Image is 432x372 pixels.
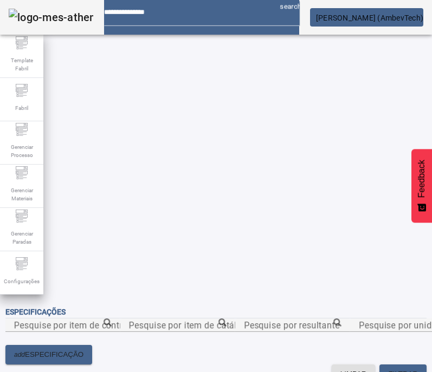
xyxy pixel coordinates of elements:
[411,149,432,223] button: Feedback - Mostrar pesquisa
[244,319,341,332] input: Number
[5,140,38,162] span: Gerenciar Processo
[1,274,43,289] span: Configurações
[5,345,92,364] button: addESPECIFICAÇÃO
[14,320,135,330] mat-label: Pesquise por item de controle
[316,14,423,22] span: [PERSON_NAME] (AmbevTech)
[417,160,427,198] span: Feedback
[5,183,38,206] span: Gerenciar Materiais
[129,320,253,330] mat-label: Pesquise por item de catálogo
[25,349,83,360] span: ESPECIFICAÇÃO
[244,320,340,330] mat-label: Pesquise por resultante
[14,319,112,332] input: Number
[5,226,38,249] span: Gerenciar Paradas
[5,308,66,316] span: Especificações
[5,53,38,76] span: Template Fabril
[9,9,93,26] img: logo-mes-athena
[129,319,227,332] input: Number
[12,101,31,115] span: Fabril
